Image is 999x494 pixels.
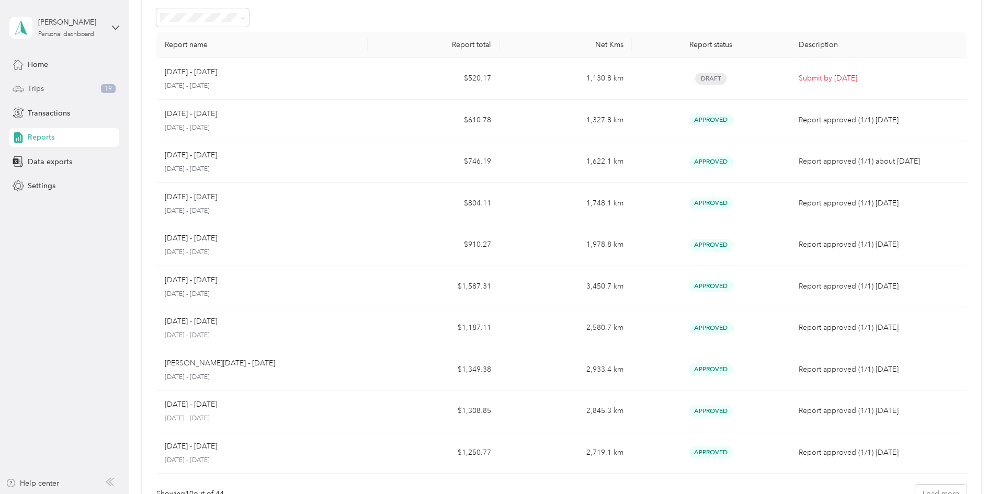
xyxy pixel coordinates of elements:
[695,73,726,85] span: Draft
[689,322,733,334] span: Approved
[689,114,733,126] span: Approved
[165,248,359,257] p: [DATE] - [DATE]
[165,441,217,452] p: [DATE] - [DATE]
[799,73,958,84] p: Submit by [DATE]
[368,183,499,225] td: $804.11
[799,281,958,292] p: Report approved (1/1) [DATE]
[499,183,631,225] td: 1,748.1 km
[790,32,967,58] th: Description
[689,446,733,458] span: Approved
[165,66,217,78] p: [DATE] - [DATE]
[499,224,631,266] td: 1,978.8 km
[689,405,733,417] span: Approved
[499,349,631,391] td: 2,933.4 km
[368,307,499,349] td: $1,187.11
[499,58,631,100] td: 1,130.8 km
[165,414,359,423] p: [DATE] - [DATE]
[799,447,958,458] p: Report approved (1/1) [DATE]
[799,405,958,417] p: Report approved (1/1) [DATE]
[368,32,499,58] th: Report total
[165,233,217,244] p: [DATE] - [DATE]
[499,141,631,183] td: 1,622.1 km
[101,84,116,94] span: 19
[640,40,782,49] div: Report status
[28,108,70,119] span: Transactions
[38,17,104,28] div: [PERSON_NAME]
[940,435,999,494] iframe: Everlance-gr Chat Button Frame
[368,58,499,100] td: $520.17
[799,322,958,334] p: Report approved (1/1) [DATE]
[799,156,958,167] p: Report approved (1/1) about [DATE]
[689,197,733,209] span: Approved
[165,331,359,340] p: [DATE] - [DATE]
[38,31,94,38] div: Personal dashboard
[689,280,733,292] span: Approved
[165,274,217,286] p: [DATE] - [DATE]
[689,363,733,375] span: Approved
[499,266,631,308] td: 3,450.7 km
[165,150,217,161] p: [DATE] - [DATE]
[499,307,631,349] td: 2,580.7 km
[689,239,733,251] span: Approved
[368,349,499,391] td: $1,349.38
[799,198,958,209] p: Report approved (1/1) [DATE]
[499,432,631,474] td: 2,719.1 km
[165,358,275,369] p: [PERSON_NAME][DATE] - [DATE]
[28,83,44,94] span: Trips
[165,373,359,382] p: [DATE] - [DATE]
[165,191,217,203] p: [DATE] - [DATE]
[499,390,631,432] td: 2,845.3 km
[28,59,48,70] span: Home
[368,266,499,308] td: $1,587.31
[499,100,631,142] td: 1,327.8 km
[165,456,359,465] p: [DATE] - [DATE]
[28,180,55,191] span: Settings
[165,165,359,174] p: [DATE] - [DATE]
[799,364,958,375] p: Report approved (1/1) [DATE]
[156,32,368,58] th: Report name
[6,478,59,489] button: Help center
[799,239,958,250] p: Report approved (1/1) [DATE]
[368,390,499,432] td: $1,308.85
[165,82,359,91] p: [DATE] - [DATE]
[368,224,499,266] td: $910.27
[165,206,359,216] p: [DATE] - [DATE]
[165,123,359,133] p: [DATE] - [DATE]
[165,290,359,299] p: [DATE] - [DATE]
[368,432,499,474] td: $1,250.77
[165,399,217,410] p: [DATE] - [DATE]
[368,100,499,142] td: $610.78
[28,132,54,143] span: Reports
[28,156,72,167] span: Data exports
[689,156,733,168] span: Approved
[165,108,217,120] p: [DATE] - [DATE]
[368,141,499,183] td: $746.19
[499,32,631,58] th: Net Kms
[799,114,958,126] p: Report approved (1/1) [DATE]
[165,316,217,327] p: [DATE] - [DATE]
